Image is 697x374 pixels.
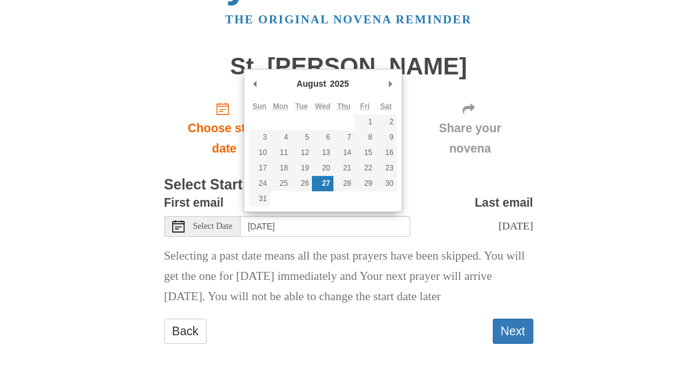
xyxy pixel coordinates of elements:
button: 4 [270,130,291,145]
button: 23 [375,161,396,176]
abbr: Sunday [252,102,266,111]
abbr: Monday [273,102,289,111]
button: Next Month [384,74,397,93]
button: 5 [291,130,312,145]
button: 1 [354,114,375,130]
label: Last email [475,193,533,213]
button: 9 [375,130,396,145]
div: 2025 [328,74,351,93]
button: 14 [333,145,354,161]
h3: Select Start Date [164,177,533,193]
button: 31 [249,191,270,207]
button: 30 [375,176,396,191]
button: 26 [291,176,312,191]
div: Click "Next" to confirm your start date first. [407,92,533,165]
button: 8 [354,130,375,145]
button: 6 [312,130,333,145]
abbr: Wednesday [315,102,330,111]
button: 16 [375,145,396,161]
abbr: Thursday [337,102,351,111]
button: 29 [354,176,375,191]
button: Next [493,319,533,344]
a: Choose start date [164,92,285,165]
h1: St. [PERSON_NAME] [164,54,533,80]
button: 13 [312,145,333,161]
button: 15 [354,145,375,161]
button: 2 [375,114,396,130]
span: Share your novena [420,118,521,159]
abbr: Tuesday [295,102,308,111]
button: 7 [333,130,354,145]
span: [DATE] [498,220,533,232]
button: 3 [249,130,270,145]
abbr: Saturday [380,102,392,111]
button: 12 [291,145,312,161]
button: 11 [270,145,291,161]
span: Select Date [193,222,233,231]
div: August [295,74,328,93]
button: 19 [291,161,312,176]
button: 21 [333,161,354,176]
button: 20 [312,161,333,176]
abbr: Friday [360,102,369,111]
span: Choose start date [177,118,273,159]
input: Use the arrow keys to pick a date [241,216,410,237]
label: First email [164,193,224,213]
button: 28 [333,176,354,191]
button: 22 [354,161,375,176]
button: 17 [249,161,270,176]
p: Selecting a past date means all the past prayers have been skipped. You will get the one for [DAT... [164,246,533,307]
a: The original novena reminder [225,13,472,26]
button: 24 [249,176,270,191]
button: 25 [270,176,291,191]
a: Back [164,319,207,344]
button: Previous Month [249,74,261,93]
button: 10 [249,145,270,161]
button: 18 [270,161,291,176]
button: 27 [312,176,333,191]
